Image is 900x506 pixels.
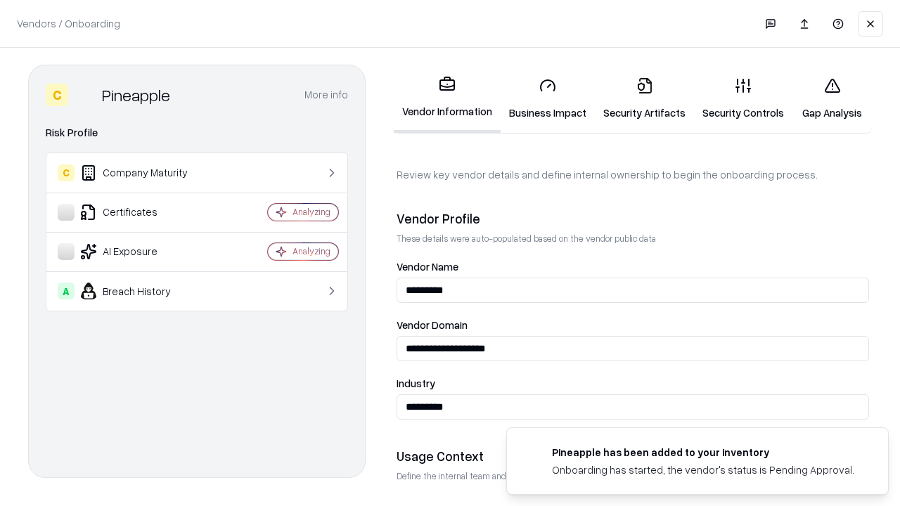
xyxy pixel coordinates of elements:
[58,283,226,299] div: Breach History
[46,84,68,106] div: C
[17,16,120,31] p: Vendors / Onboarding
[58,204,226,221] div: Certificates
[292,206,330,218] div: Analyzing
[694,66,792,131] a: Security Controls
[501,66,595,131] a: Business Impact
[58,243,226,260] div: AI Exposure
[397,261,869,272] label: Vendor Name
[397,470,869,482] p: Define the internal team and reason for using this vendor. This helps assess business relevance a...
[397,233,869,245] p: These details were auto-populated based on the vendor public data
[304,82,348,108] button: More info
[397,378,869,389] label: Industry
[397,320,869,330] label: Vendor Domain
[397,210,869,227] div: Vendor Profile
[792,66,872,131] a: Gap Analysis
[74,84,96,106] img: Pineapple
[524,445,541,462] img: pineappleenergy.com
[46,124,348,141] div: Risk Profile
[394,65,501,133] a: Vendor Information
[292,245,330,257] div: Analyzing
[58,164,75,181] div: C
[102,84,170,106] div: Pineapple
[595,66,694,131] a: Security Artifacts
[552,462,854,477] div: Onboarding has started, the vendor's status is Pending Approval.
[58,164,226,181] div: Company Maturity
[397,167,869,182] p: Review key vendor details and define internal ownership to begin the onboarding process.
[552,445,854,460] div: Pineapple has been added to your inventory
[397,448,869,465] div: Usage Context
[58,283,75,299] div: A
